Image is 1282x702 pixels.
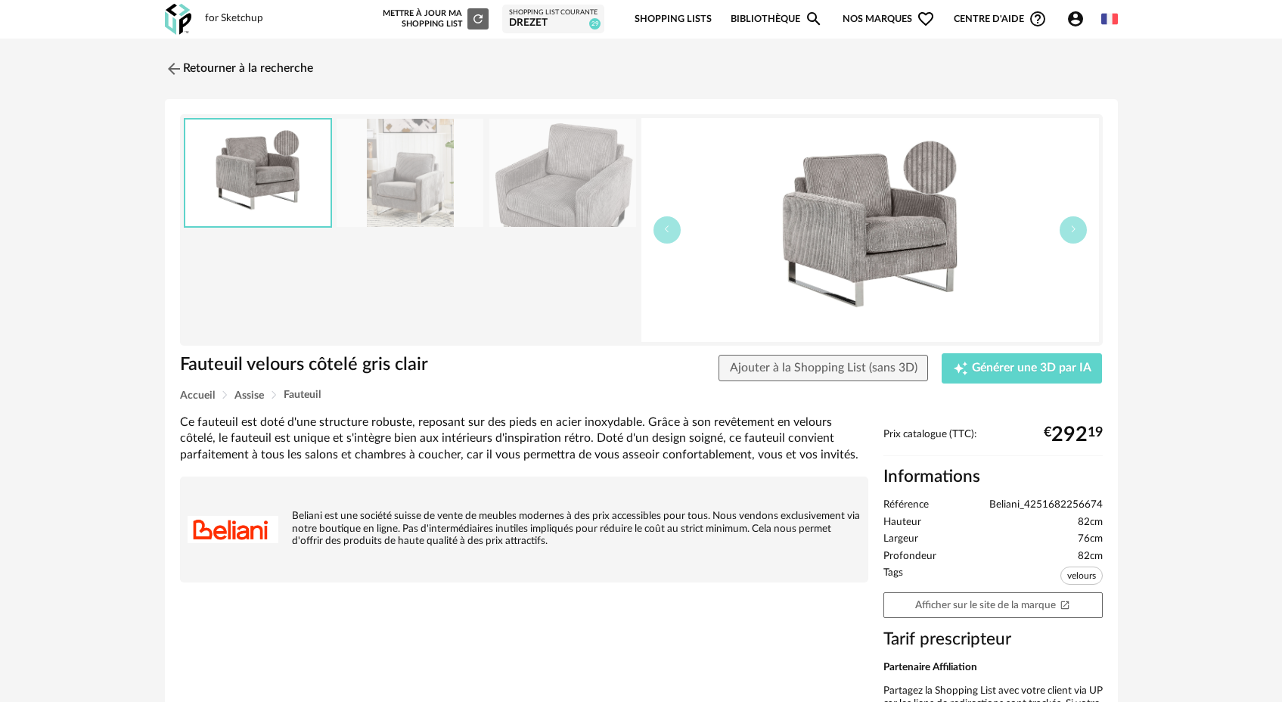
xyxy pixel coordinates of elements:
[883,533,918,546] span: Largeur
[883,550,936,564] span: Profondeur
[509,8,598,30] a: Shopping List courante DREZET 29
[1078,516,1103,530] span: 82cm
[284,390,321,400] span: Fauteuil
[165,60,183,78] img: svg+xml;base64,PHN2ZyB3aWR0aD0iMjQiIGhlaWdodD0iMjQiIHZpZXdCb3g9IjAgMCAyNCAyNCIgZmlsbD0ibm9uZSIgeG...
[1044,429,1103,441] div: € 19
[641,118,1099,342] img: fauteuil-velours-cotele-gris-clair.jpg
[972,362,1091,374] span: Générer une 3D par IA
[180,390,1103,401] div: Breadcrumb
[953,361,968,376] span: Creation icon
[883,428,1103,456] div: Prix catalogue (TTC):
[185,120,331,226] img: fauteuil-velours-cotele-gris-clair.jpg
[883,592,1103,619] a: Afficher sur le site de la marqueOpen In New icon
[730,362,917,374] span: Ajouter à la Shopping List (sans 3D)
[380,8,489,30] div: Mettre à jour ma Shopping List
[942,353,1102,384] button: Creation icon Générer une 3D par IA
[188,484,278,575] img: brand logo
[635,2,712,37] a: Shopping Lists
[589,18,601,30] span: 29
[188,484,861,548] div: Beliani est une société suisse de vente de meubles modernes à des prix accessibles pour tous. Nou...
[843,2,935,37] span: Nos marques
[509,8,598,17] div: Shopping List courante
[471,14,485,23] span: Refresh icon
[234,390,264,401] span: Assise
[509,17,598,30] div: DREZET
[180,390,215,401] span: Accueil
[954,10,1047,28] span: Centre d'aideHelp Circle Outline icon
[337,119,483,227] img: fauteuil-velours-cotele-gris-clair.jpg
[165,4,191,35] img: OXP
[1101,11,1118,27] img: fr
[205,12,263,26] div: for Sketchup
[883,567,903,589] span: Tags
[1066,10,1085,28] span: Account Circle icon
[1029,10,1047,28] span: Help Circle Outline icon
[883,499,929,512] span: Référence
[1078,550,1103,564] span: 82cm
[805,10,823,28] span: Magnify icon
[165,52,313,85] a: Retourner à la recherche
[989,499,1103,512] span: Beliani_4251682256674
[1060,599,1070,610] span: Open In New icon
[1066,10,1091,28] span: Account Circle icon
[731,2,823,37] a: BibliothèqueMagnify icon
[1060,567,1103,585] span: velours
[719,355,929,382] button: Ajouter à la Shopping List (sans 3D)
[180,353,556,377] h1: Fauteuil velours côtelé gris clair
[883,662,977,672] b: Partenaire Affiliation
[883,516,921,530] span: Hauteur
[1051,429,1088,441] span: 292
[883,629,1103,651] h3: Tarif prescripteur
[883,466,1103,488] h2: Informations
[180,415,868,463] div: Ce fauteuil est doté d'une structure robuste, reposant sur des pieds en acier inoxydable. Grâce à...
[489,119,636,227] img: fauteuil-velours-cotele-gris-clair.jpg
[917,10,935,28] span: Heart Outline icon
[1078,533,1103,546] span: 76cm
